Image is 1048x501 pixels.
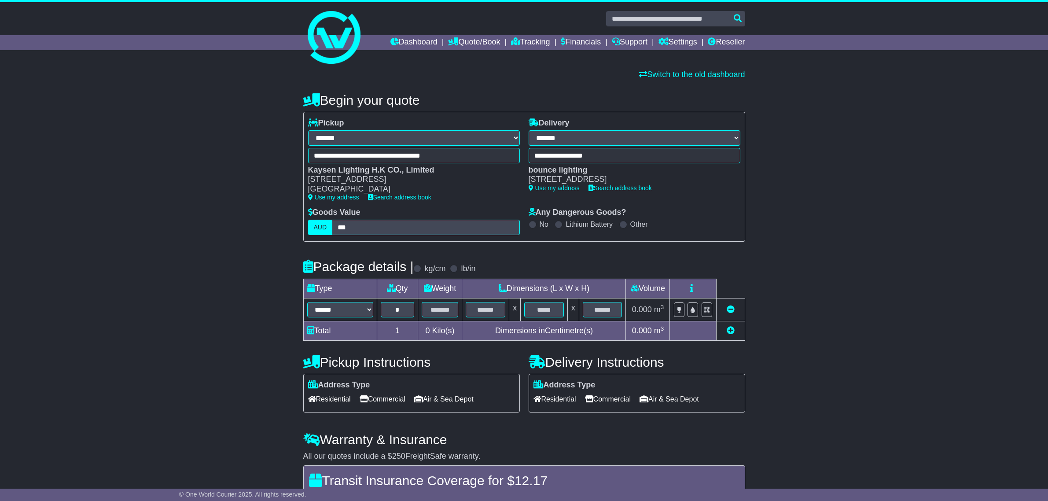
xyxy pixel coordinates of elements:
label: Address Type [308,380,370,390]
h4: Package details | [303,259,414,274]
sup: 3 [661,325,664,332]
td: Qty [377,279,418,298]
span: 0.000 [632,305,652,314]
td: Weight [418,279,462,298]
label: No [540,220,548,228]
span: m [654,305,664,314]
label: Any Dangerous Goods? [529,208,626,217]
a: Reseller [708,35,745,50]
label: kg/cm [424,264,445,274]
span: Residential [308,392,351,406]
span: Commercial [360,392,405,406]
a: Settings [658,35,697,50]
span: 0.000 [632,326,652,335]
h4: Pickup Instructions [303,355,520,369]
label: Lithium Battery [566,220,613,228]
a: Quote/Book [448,35,500,50]
a: Switch to the old dashboard [639,70,745,79]
div: Kaysen Lighting H.K CO., Limited [308,166,511,175]
span: Air & Sea Depot [640,392,699,406]
td: x [567,298,579,321]
a: Tracking [511,35,550,50]
span: 0 [425,326,430,335]
sup: 3 [661,304,664,310]
div: bounce lighting [529,166,732,175]
a: Use my address [529,184,580,192]
h4: Begin your quote [303,93,745,107]
label: lb/in [461,264,475,274]
div: [GEOGRAPHIC_DATA] [308,184,511,194]
span: Air & Sea Depot [414,392,474,406]
h4: Transit Insurance Coverage for $ [309,473,739,488]
div: All our quotes include a $ FreightSafe warranty. [303,452,745,461]
td: Kilo(s) [418,321,462,341]
label: Address Type [533,380,596,390]
td: Total [303,321,377,341]
td: x [509,298,521,321]
td: 1 [377,321,418,341]
h4: Warranty & Insurance [303,432,745,447]
a: Support [612,35,647,50]
a: Use my address [308,194,359,201]
span: 250 [392,452,405,460]
a: Remove this item [727,305,735,314]
td: Type [303,279,377,298]
div: [STREET_ADDRESS] [529,175,732,184]
div: [STREET_ADDRESS] [308,175,511,184]
label: Pickup [308,118,344,128]
label: AUD [308,220,333,235]
h4: Delivery Instructions [529,355,745,369]
a: Search address book [368,194,431,201]
span: © One World Courier 2025. All rights reserved. [179,491,306,498]
a: Search address book [588,184,652,192]
label: Goods Value [308,208,360,217]
td: Dimensions (L x W x H) [462,279,626,298]
span: 12.17 [515,473,548,488]
label: Other [630,220,648,228]
a: Add new item [727,326,735,335]
a: Financials [561,35,601,50]
td: Volume [626,279,670,298]
a: Dashboard [390,35,438,50]
span: m [654,326,664,335]
label: Delivery [529,118,570,128]
span: Residential [533,392,576,406]
td: Dimensions in Centimetre(s) [462,321,626,341]
span: Commercial [585,392,631,406]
